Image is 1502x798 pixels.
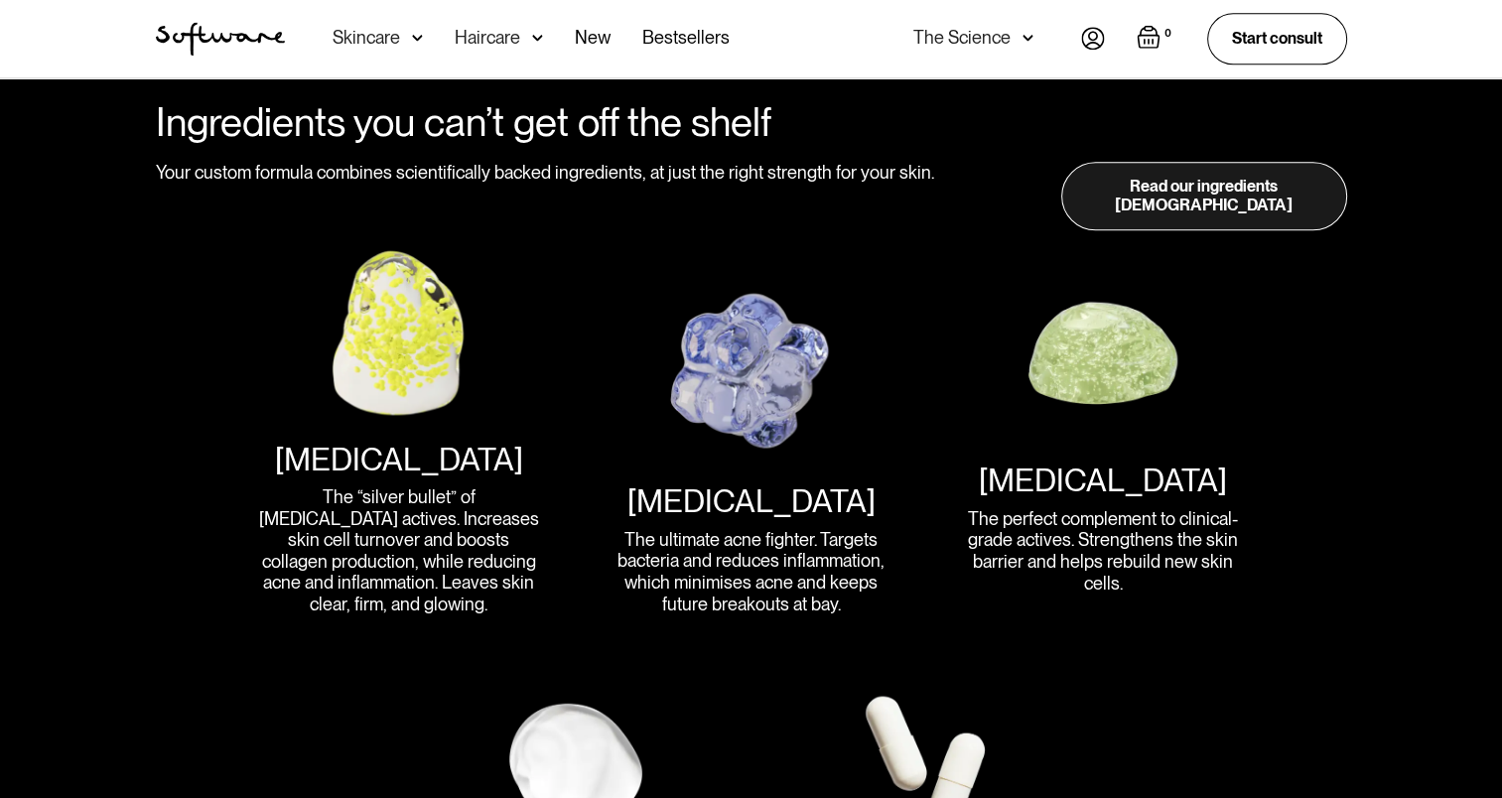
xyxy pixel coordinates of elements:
[156,98,945,146] div: Ingredients you can’t get off the shelf
[156,22,285,56] img: Software Logo
[626,482,875,520] div: [MEDICAL_DATA]
[156,162,945,230] div: Your custom formula combines scientifically backed ingredients, at just the right strength for yo...
[412,28,423,48] img: arrow down
[960,508,1246,594] div: The perfect complement to clinical-grade actives. Strengthens the skin barrier and helps rebuild ...
[532,28,543,48] img: arrow down
[256,486,542,615] div: The “silver bullet” of [MEDICAL_DATA] actives. Increases skin cell turnover and boosts collagen p...
[979,462,1227,499] div: [MEDICAL_DATA]
[455,28,520,48] div: Haircare
[913,28,1011,48] div: The Science
[1137,25,1175,53] a: Open empty cart
[1023,28,1033,48] img: arrow down
[156,22,285,56] a: home
[1061,162,1347,230] a: Read our ingredients [DEMOGRAPHIC_DATA]
[275,441,523,478] div: [MEDICAL_DATA]
[1207,13,1347,64] a: Start consult
[333,28,400,48] div: Skincare
[1161,25,1175,43] div: 0
[608,529,893,614] div: The ultimate acne fighter. Targets bacteria and reduces inflammation, which minimises acne and ke...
